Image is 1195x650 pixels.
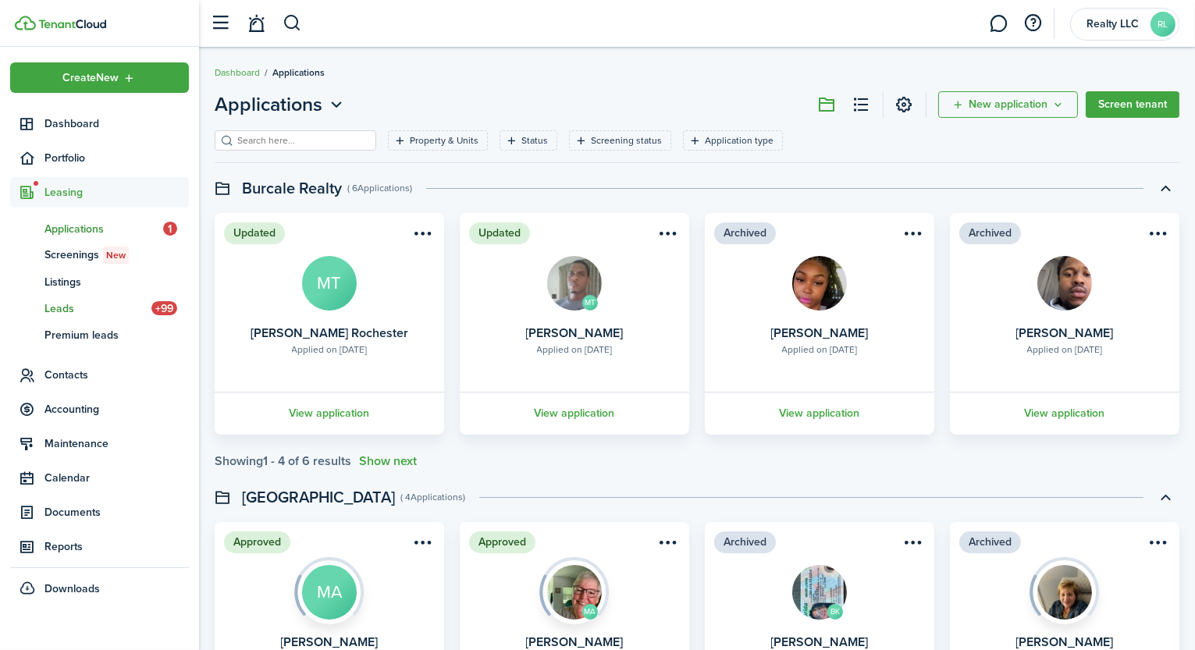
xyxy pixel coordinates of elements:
filter-tag: Open filter [500,130,557,151]
application-list-swimlane-item: Toggle accordion [215,213,1179,468]
a: ScreeningsNew [10,242,189,268]
card-title: [PERSON_NAME] [281,635,379,649]
span: Maintenance [44,435,189,452]
filter-tag-label: Screening status [591,133,662,147]
img: Stephen Duane Mitchell [547,256,602,311]
span: +99 [151,301,177,315]
span: Downloads [44,581,100,597]
swimlane-title: [GEOGRAPHIC_DATA] [242,485,395,509]
a: View application [702,392,937,435]
button: Open menu [410,535,435,556]
button: Open menu [1145,535,1170,556]
button: Open menu [938,91,1078,118]
span: New [106,248,126,262]
status: Archived [959,222,1021,244]
div: Applied on [DATE] [537,343,613,357]
img: Screening [539,557,610,616]
a: Screen tenant [1086,91,1179,118]
button: Open resource center [1020,10,1047,37]
filter-tag: Open filter [569,130,671,151]
button: Search [283,10,302,37]
img: Tony Jose Lucero [792,565,847,620]
img: Marlon Octavius Steadman [1037,256,1092,311]
card-title: [PERSON_NAME] [1016,635,1114,649]
button: Open menu [655,226,680,247]
img: Screening [294,557,365,616]
a: Notifications [242,4,272,44]
span: Listings [44,274,189,290]
card-title: [PERSON_NAME] [1016,326,1114,340]
button: Open menu [900,226,925,247]
span: Premium leads [44,327,189,343]
filter-tag: Open filter [388,130,488,151]
swimlane-subtitle: ( 4 Applications ) [400,490,465,504]
span: Contacts [44,367,189,383]
avatar-text: RL [1151,12,1175,37]
span: Dashboard [44,115,189,132]
button: Toggle accordion [1153,484,1179,510]
button: Toggle accordion [1153,175,1179,201]
filter-tag: Open filter [683,130,783,151]
button: Open menu [10,62,189,93]
avatar-text: MA [582,604,598,620]
span: New application [969,99,1047,110]
status: Archived [714,531,776,553]
button: New application [938,91,1078,118]
filter-tag-label: Application type [705,133,774,147]
filter-tag-label: Status [521,133,548,147]
a: Messaging [984,4,1014,44]
span: Applications [272,66,325,80]
avatar-text: MT [302,256,357,311]
div: Showing results [215,454,351,468]
button: Open menu [410,226,435,247]
img: TenantCloud [15,16,36,30]
card-title: [PERSON_NAME] [771,326,869,340]
span: Leasing [44,184,189,201]
swimlane-title: Burcale Realty [242,176,342,200]
status: Archived [959,531,1021,553]
button: Open menu [655,535,680,556]
span: Applications [215,91,322,119]
a: Dashboard [10,108,189,139]
input: Search here... [233,133,371,148]
a: View application [457,392,692,435]
status: Approved [469,531,535,553]
status: Updated [469,222,530,244]
a: Applications1 [10,215,189,242]
a: Listings [10,268,189,295]
status: Approved [224,531,290,553]
span: Accounting [44,401,189,417]
button: Open menu [900,535,925,556]
button: Open sidebar [206,9,236,38]
span: Documents [44,504,189,520]
span: Applications [44,221,163,237]
card-title: [PERSON_NAME] [771,635,869,649]
a: Premium leads [10,321,189,348]
button: Open menu [215,91,347,119]
a: View application [212,392,446,435]
div: Applied on [DATE] [782,343,858,357]
card-title: [PERSON_NAME] [526,326,624,340]
span: 1 [163,222,177,236]
card-title: [PERSON_NAME] [526,635,624,649]
button: Open menu [1145,226,1170,247]
div: Applied on [DATE] [1027,343,1103,357]
avatar-text: BK [827,604,843,620]
a: Dashboard [215,66,260,80]
button: Applications [215,91,347,119]
status: Updated [224,222,285,244]
filter-tag-label: Property & Units [410,133,478,147]
avatar-text: MT [582,295,598,311]
span: Leads [44,300,151,317]
div: Applied on [DATE] [292,343,368,357]
img: TenantCloud [38,20,106,29]
span: Calendar [44,470,189,486]
span: Portfolio [44,150,189,166]
status: Archived [714,222,776,244]
span: Reports [44,538,189,555]
span: Realty LLC [1082,19,1144,30]
a: Leads+99 [10,295,189,321]
swimlane-subtitle: ( 6 Applications ) [347,181,412,195]
img: Screening [1030,557,1100,616]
